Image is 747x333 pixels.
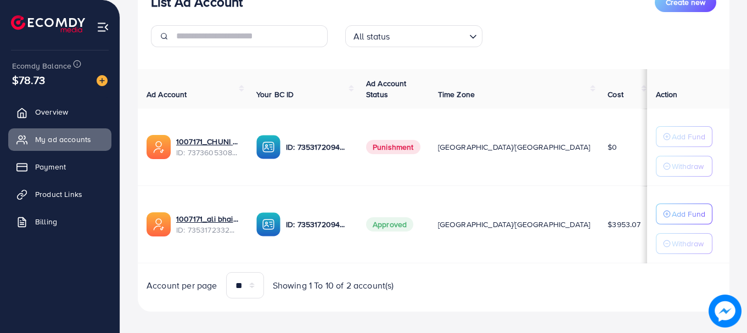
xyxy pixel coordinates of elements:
span: Account per page [147,279,217,292]
span: $3953.07 [608,219,641,230]
span: Product Links [35,189,82,200]
img: image [709,295,740,326]
span: ID: 7353172332338298896 [176,224,239,235]
span: Overview [35,106,68,117]
span: [GEOGRAPHIC_DATA]/[GEOGRAPHIC_DATA] [438,219,591,230]
p: ID: 7353172094433247233 [286,218,349,231]
span: Payment [35,161,66,172]
span: Your BC ID [256,89,294,100]
div: <span class='underline'>1007171_ali bhai 212_1712043871986</span></br>7353172332338298896 [176,213,239,236]
p: Withdraw [672,237,704,250]
a: Payment [8,156,111,178]
img: menu [97,21,109,33]
span: Showing 1 To 10 of 2 account(s) [273,279,394,292]
span: Ad Account Status [366,78,407,100]
a: 1007171_ali bhai 212_1712043871986 [176,213,239,224]
div: <span class='underline'>1007171_CHUNI CHUTIYA AD ACC_1716801286209</span></br>7373605308482207761 [176,136,239,159]
span: Ecomdy Balance [12,60,71,71]
img: ic-ads-acc.e4c84228.svg [147,212,171,236]
span: Approved [366,217,413,232]
span: $0 [608,142,617,153]
button: Add Fund [656,126,712,147]
span: $78.73 [12,72,45,88]
a: 1007171_CHUNI CHUTIYA AD ACC_1716801286209 [176,136,239,147]
span: My ad accounts [35,134,91,145]
img: ic-ba-acc.ded83a64.svg [256,212,280,236]
span: Billing [35,216,57,227]
span: Action [656,89,678,100]
p: Add Fund [672,130,705,143]
button: Add Fund [656,204,712,224]
button: Withdraw [656,233,712,254]
span: Cost [608,89,624,100]
img: image [97,75,108,86]
button: Withdraw [656,156,712,177]
a: Product Links [8,183,111,205]
a: Overview [8,101,111,123]
input: Search for option [394,26,465,44]
a: Billing [8,211,111,233]
span: Ad Account [147,89,187,100]
p: Withdraw [672,160,704,173]
p: ID: 7353172094433247233 [286,140,349,154]
span: Punishment [366,140,420,154]
img: ic-ba-acc.ded83a64.svg [256,135,280,159]
span: ID: 7373605308482207761 [176,147,239,158]
a: My ad accounts [8,128,111,150]
img: logo [11,15,85,32]
p: Add Fund [672,207,705,221]
div: Search for option [345,25,482,47]
span: [GEOGRAPHIC_DATA]/[GEOGRAPHIC_DATA] [438,142,591,153]
img: ic-ads-acc.e4c84228.svg [147,135,171,159]
span: All status [351,29,392,44]
span: Time Zone [438,89,475,100]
